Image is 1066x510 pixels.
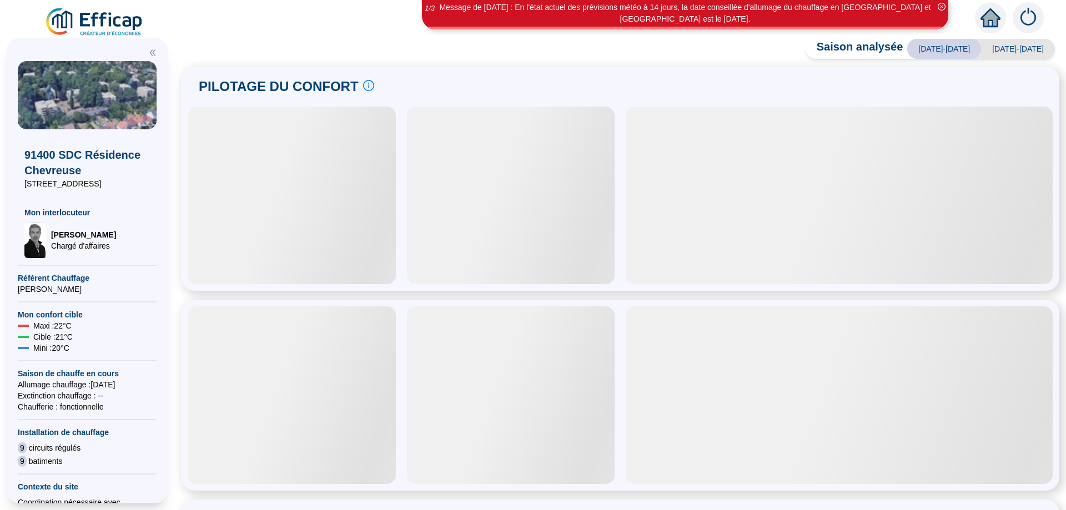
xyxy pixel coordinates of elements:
[18,272,157,284] span: Référent Chauffage
[51,240,116,251] span: Chargé d'affaires
[33,331,73,342] span: Cible : 21 °C
[907,39,981,59] span: [DATE]-[DATE]
[363,80,374,91] span: info-circle
[938,3,946,11] span: close-circle
[981,39,1055,59] span: [DATE]-[DATE]
[24,178,150,189] span: [STREET_ADDRESS]
[29,456,63,467] span: batiments
[18,368,157,379] span: Saison de chauffe en cours
[29,442,81,453] span: circuits régulés
[806,39,903,59] span: Saison analysée
[44,7,145,38] img: efficap energie logo
[33,320,72,331] span: Maxi : 22 °C
[18,401,157,412] span: Chaufferie : fonctionnelle
[424,2,947,25] div: Message de [DATE] : En l'état actuel des prévisions météo à 14 jours, la date conseillée d'alluma...
[24,223,47,258] img: Chargé d'affaires
[51,229,116,240] span: [PERSON_NAME]
[24,147,150,178] span: 91400 SDC Résidence Chevreuse
[24,207,150,218] span: Mon interlocuteur
[33,342,69,354] span: Mini : 20 °C
[18,442,27,453] span: 9
[18,427,157,438] span: Installation de chauffage
[18,456,27,467] span: 9
[18,309,157,320] span: Mon confort cible
[18,284,157,295] span: [PERSON_NAME]
[199,78,359,95] span: PILOTAGE DU CONFORT
[18,379,157,390] span: Allumage chauffage : [DATE]
[1013,2,1044,33] img: alerts
[980,8,1000,28] span: home
[18,481,157,492] span: Contexte du site
[149,49,157,57] span: double-left
[18,390,157,401] span: Exctinction chauffage : --
[425,4,435,12] i: 1 / 3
